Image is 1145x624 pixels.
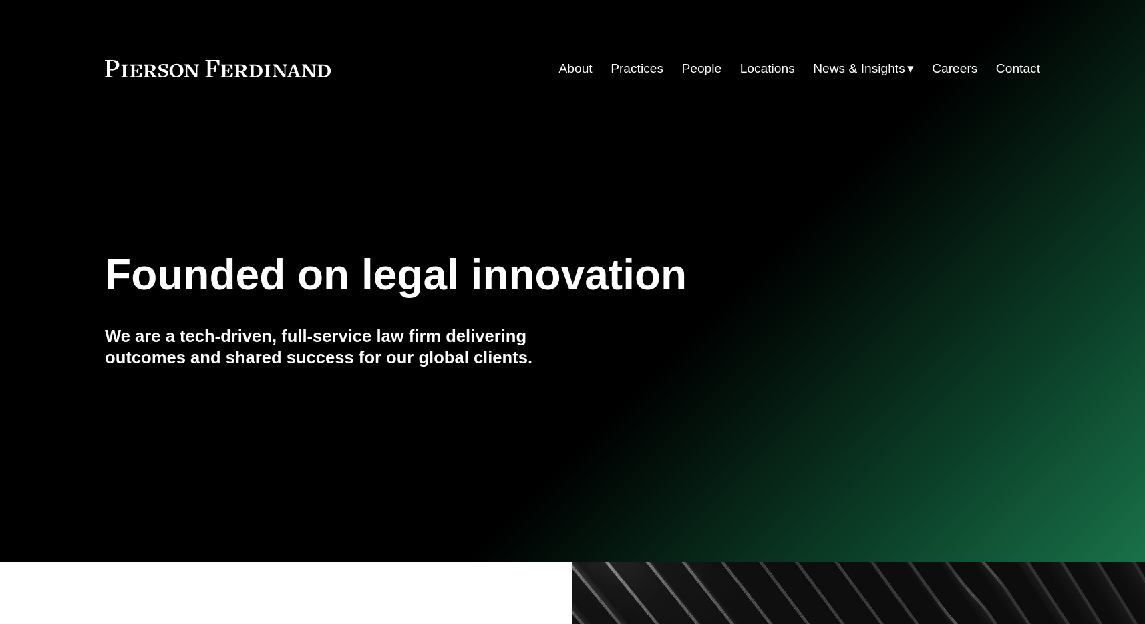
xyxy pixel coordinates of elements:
h4: We are a tech-driven, full-service law firm delivering outcomes and shared success for our global... [105,325,572,369]
span: News & Insights [813,57,905,81]
a: Contact [996,56,1040,82]
a: About [559,56,593,82]
h1: Founded on legal innovation [105,251,884,299]
a: People [681,56,721,82]
a: Careers [932,56,977,82]
a: folder dropdown [813,56,914,82]
a: Practices [611,56,663,82]
a: Locations [740,56,795,82]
